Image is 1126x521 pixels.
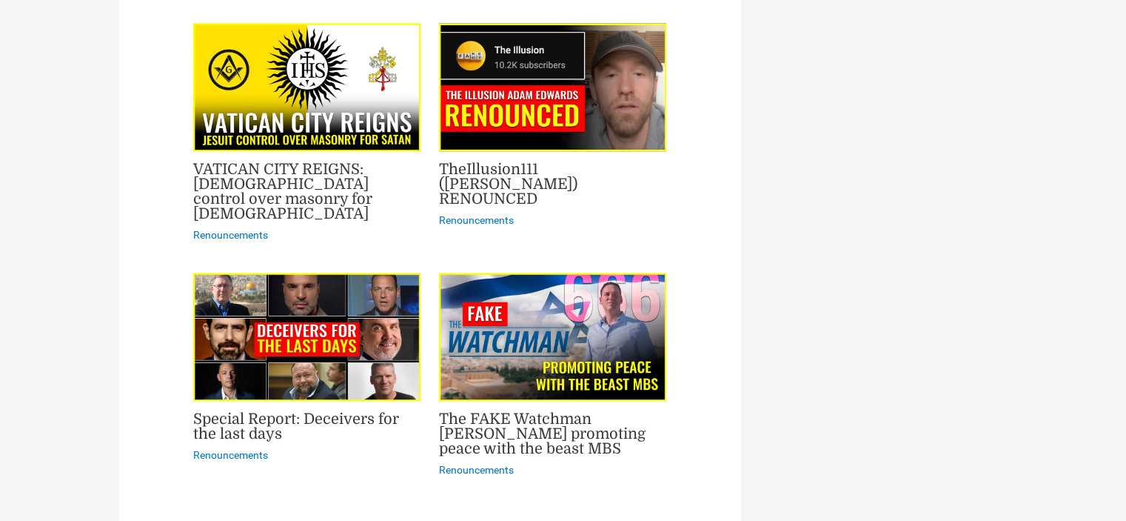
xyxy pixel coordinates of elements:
a: The FAKE Watchman [PERSON_NAME] promoting peace with the beast MBS [439,411,646,457]
a: Renouncements [193,449,268,461]
a: Renouncements [439,464,514,476]
img: Special Report: Deceivers for the last days [193,273,420,401]
a: Renouncements [439,214,514,226]
a: Read more about VATICAN CITY REIGNS: Jesuit control over masonry for Satan [193,79,420,93]
a: Read more about TheIllusion111 (Adam Edwards) RENOUNCED [439,80,666,93]
a: VATICAN CITY REIGNS: [DEMOGRAPHIC_DATA] control over masonry for [DEMOGRAPHIC_DATA] [193,161,372,222]
a: Read more about The FAKE Watchman Erick Stakelbeck promoting peace with the beast MBS [439,329,666,342]
a: Special Report: Deceivers for the last days [193,411,399,442]
img: TheIllusion111 (Adam Edwards) RENOUNCED [439,23,666,151]
a: Read more about Special Report: Deceivers for the last days [193,329,420,342]
img: The FAKE Watchman Erick Stakelbeck promoting peace with the beast MBS [439,273,666,401]
a: Renouncements [193,229,268,241]
a: TheIllusion111 ([PERSON_NAME]) RENOUNCED [439,161,577,208]
img: VATICAN CITY REIGNS: Jesuit control over masonry for Satan [193,23,420,151]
